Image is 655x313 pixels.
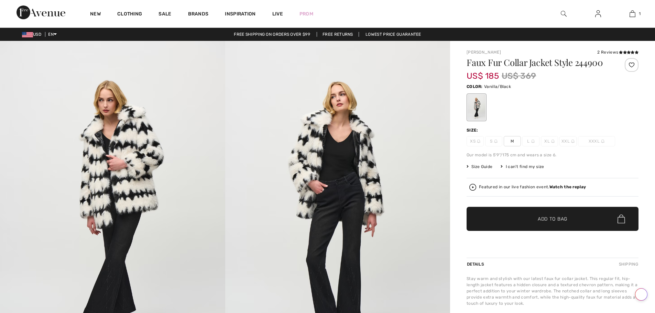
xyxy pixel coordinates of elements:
img: My Bag [630,10,635,18]
div: I can't find my size [501,164,544,170]
div: 2 Reviews [597,49,638,55]
img: ring-m.svg [531,139,535,143]
img: ring-m.svg [477,139,480,143]
a: New [90,11,101,18]
span: XS [467,136,484,146]
span: M [504,136,521,146]
span: XXL [559,136,577,146]
img: search the website [561,10,567,18]
img: US Dollar [22,32,33,37]
img: ring-m.svg [571,139,575,143]
button: Add to Bag [467,207,638,231]
span: US$ 185 [467,64,499,81]
span: EN [48,32,57,37]
a: Lowest Price Guarantee [360,32,427,37]
a: Free Returns [317,32,359,37]
img: Bag.svg [618,214,625,223]
div: Size: [467,127,480,133]
span: USD [22,32,44,37]
span: Size Guide [467,164,492,170]
div: Our model is 5'9"/175 cm and wears a size 6. [467,152,638,158]
img: 1ère Avenue [17,5,65,19]
span: Add to Bag [538,215,567,223]
span: XL [541,136,558,146]
span: Vanilla/Black [484,84,511,89]
h1: Faux Fur Collar Jacket Style 244900 [467,58,610,67]
span: S [485,136,502,146]
div: Stay warm and stylish with our latest faux fur collar jacket. This regular fit, hip-length jacket... [467,276,638,306]
a: Prom [299,10,313,18]
strong: Watch the replay [549,185,586,189]
a: Brands [188,11,209,18]
img: Watch the replay [469,184,476,191]
img: My Info [595,10,601,18]
div: Details [467,258,486,270]
span: 1 [639,11,641,17]
span: Inspiration [225,11,255,18]
iframe: Opens a widget where you can chat to one of our agents [611,261,648,279]
img: ring-m.svg [494,139,498,143]
a: Live [272,10,283,18]
div: Vanilla/Black [468,94,485,120]
span: XXXL [578,136,615,146]
div: Featured in our live fashion event. [479,185,586,189]
img: ring-m.svg [551,139,555,143]
a: Sale [159,11,171,18]
img: ring-m.svg [601,139,604,143]
div: Shipping [617,258,638,270]
a: Free shipping on orders over $99 [228,32,316,37]
a: Sign In [590,10,607,18]
a: Clothing [117,11,142,18]
a: [PERSON_NAME] [467,50,501,55]
a: 1 [615,10,649,18]
span: US$ 369 [502,70,536,82]
span: L [522,136,539,146]
span: Color: [467,84,483,89]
